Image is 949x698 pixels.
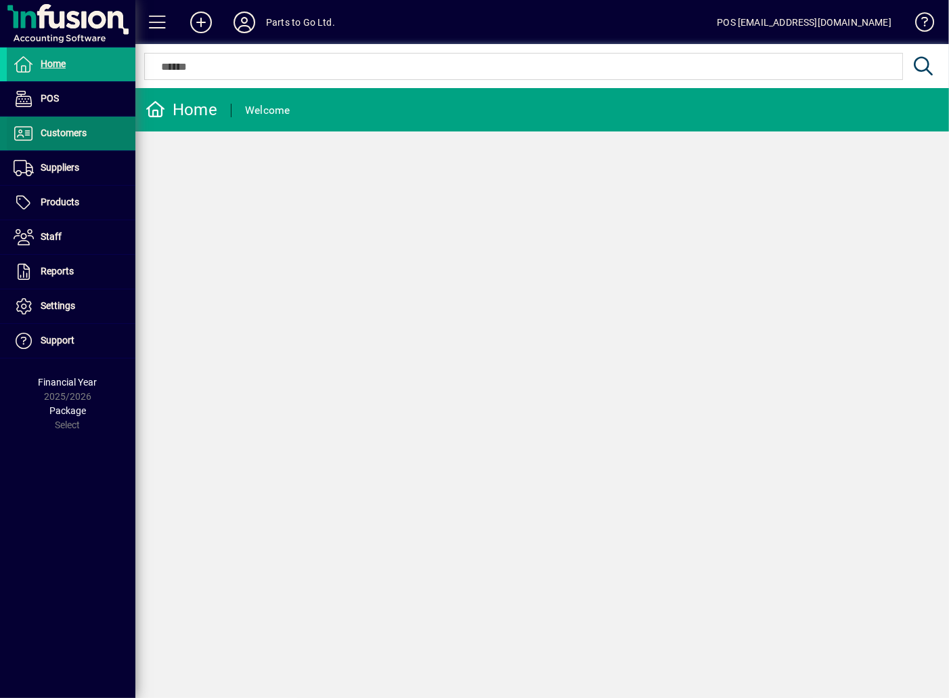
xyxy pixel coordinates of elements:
[266,12,335,33] div: Parts to Go Ltd.
[41,300,75,311] span: Settings
[41,231,62,242] span: Staff
[7,186,135,220] a: Products
[41,162,79,173] span: Suppliers
[7,324,135,358] a: Support
[717,12,891,33] div: POS [EMAIL_ADDRESS][DOMAIN_NAME]
[905,3,932,47] a: Knowledge Base
[179,10,223,35] button: Add
[7,289,135,323] a: Settings
[7,220,135,254] a: Staff
[7,117,135,150] a: Customers
[49,405,86,416] span: Package
[41,197,79,207] span: Products
[7,82,135,116] a: POS
[41,58,66,69] span: Home
[7,151,135,185] a: Suppliers
[39,377,97,388] span: Financial Year
[7,255,135,289] a: Reports
[223,10,266,35] button: Profile
[41,93,59,104] span: POS
[245,100,290,121] div: Welcome
[41,266,74,276] span: Reports
[41,335,74,346] span: Support
[41,127,87,138] span: Customers
[146,99,217,121] div: Home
